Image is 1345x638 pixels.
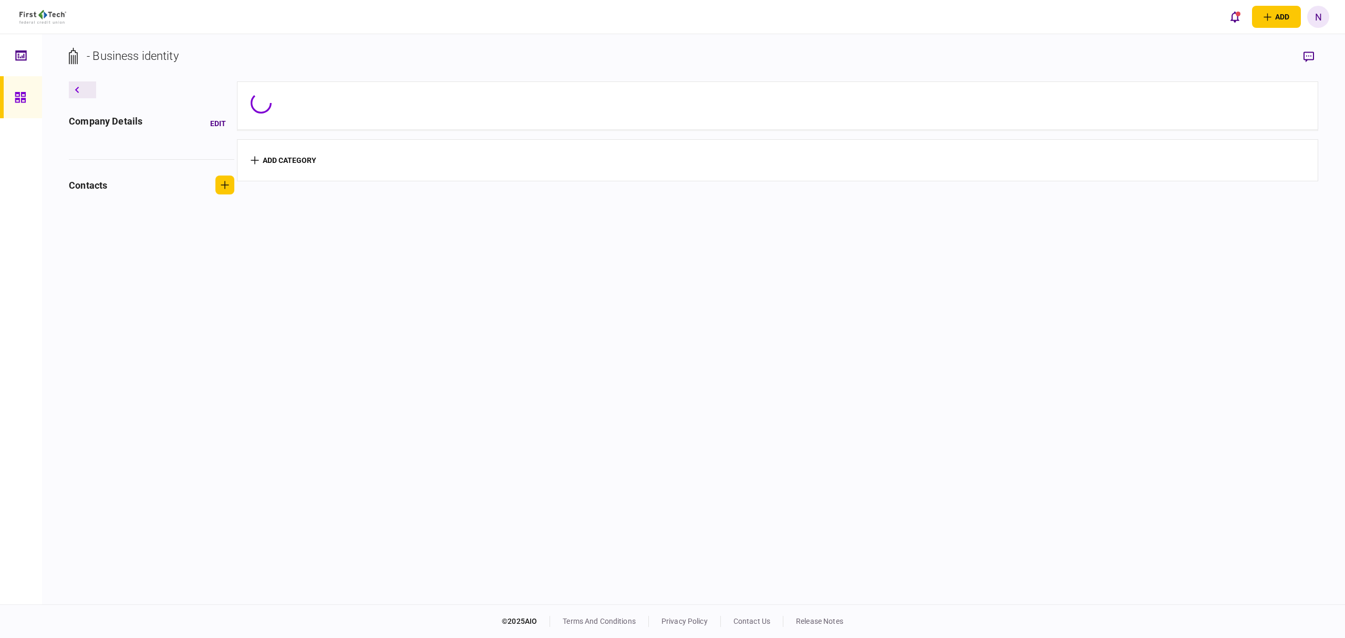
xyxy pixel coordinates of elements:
[202,114,234,133] button: Edit
[563,617,636,625] a: terms and conditions
[502,616,550,627] div: © 2025 AIO
[251,156,316,164] button: add category
[87,47,179,65] div: - Business identity
[733,617,770,625] a: contact us
[69,114,142,133] div: company details
[1307,6,1329,28] button: N
[19,10,66,24] img: client company logo
[796,617,843,625] a: release notes
[1252,6,1301,28] button: open adding identity options
[1224,6,1246,28] button: open notifications list
[661,617,708,625] a: privacy policy
[69,178,107,192] div: contacts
